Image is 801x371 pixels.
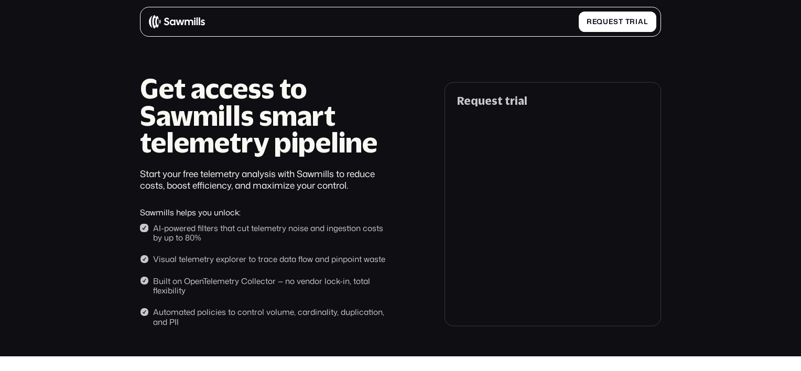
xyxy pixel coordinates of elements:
div: Request trial [587,17,648,26]
div: Built on OpenTelemetry Collector — no vendor lock-in, total flexibility [153,276,389,296]
div: Request trial [457,95,648,107]
h1: Get access to Sawmills smart telemetry pipeline [140,75,389,156]
div: Sawmills helps you unlock: [140,208,389,217]
div: AI-powered filters that cut telemetry noise and ingestion costs by up to 80% [153,223,389,243]
div: Visual telemetry explorer to trace data flow and pinpoint waste [153,254,389,264]
a: Request trial [579,12,656,32]
div: Start your free telemetry analysis with Sawmills to reduce costs, boost efficiency, and maximize ... [140,168,389,192]
div: Automated policies to control volume, cardinality, duplication, and PII [153,307,389,326]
